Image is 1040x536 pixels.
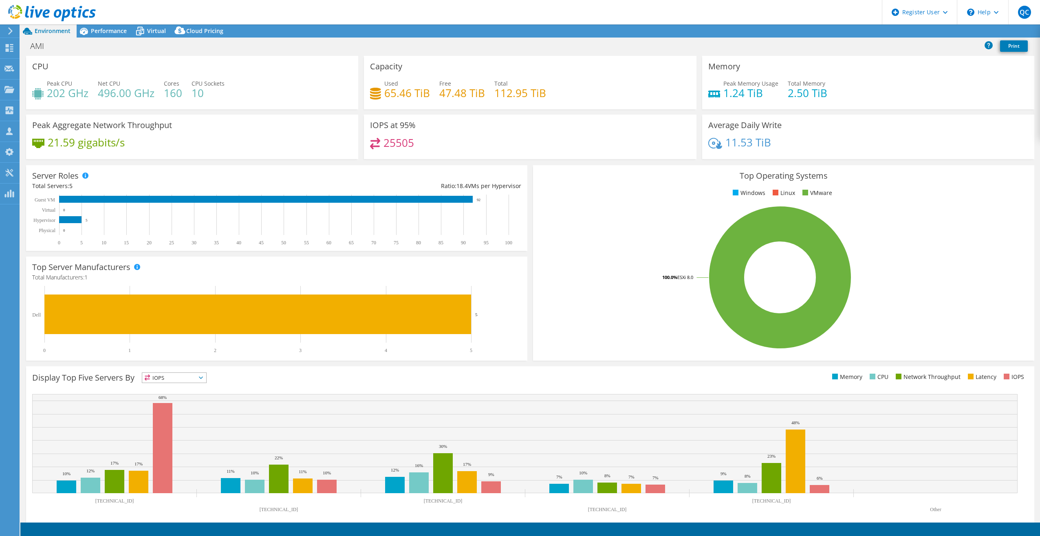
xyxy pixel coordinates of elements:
h4: 496.00 GHz [98,89,154,97]
li: Linux [771,188,795,197]
span: Cloud Pricing [186,27,223,35]
text: 11% [227,469,235,474]
span: Total [494,80,508,87]
a: Print [1000,40,1028,52]
span: Virtual [147,27,166,35]
div: Total Servers: [32,182,277,190]
text: 0 [58,240,60,246]
text: 48% [791,420,800,425]
text: 2 [214,348,216,353]
text: 92 [477,198,480,202]
text: 22% [275,455,283,460]
h4: 11.53 TiB [725,138,771,147]
text: 95 [484,240,489,246]
text: 50 [281,240,286,246]
text: 30 [192,240,196,246]
span: Free [439,80,451,87]
li: Latency [966,372,996,381]
text: Other [930,507,941,512]
text: [TECHNICAL_ID] [588,507,627,512]
text: 7% [556,474,562,479]
h4: 202 GHz [47,89,88,97]
span: 1 [84,273,88,281]
text: 5 [475,312,478,317]
span: Used [384,80,398,87]
text: [TECHNICAL_ID] [752,498,791,504]
text: 16% [415,463,423,468]
h3: Peak Aggregate Network Throughput [32,121,172,130]
text: 11% [299,469,307,474]
li: VMware [800,188,832,197]
text: 30% [439,444,447,449]
li: CPU [868,372,888,381]
span: Net CPU [98,80,120,87]
text: 10 [101,240,106,246]
text: [TECHNICAL_ID] [95,498,134,504]
text: 25 [169,240,174,246]
li: Memory [830,372,862,381]
text: 17% [134,461,143,466]
h3: Top Server Manufacturers [32,263,130,272]
text: Dell [32,312,41,318]
text: 85 [438,240,443,246]
text: 23% [767,454,776,458]
text: 4 [385,348,387,353]
text: 65 [349,240,354,246]
h4: 47.48 TiB [439,89,485,97]
text: 55 [304,240,309,246]
text: 17% [110,461,119,465]
text: 80 [416,240,421,246]
text: 45 [259,240,264,246]
span: Cores [164,80,179,87]
h3: CPU [32,62,48,71]
div: Ratio: VMs per Hypervisor [277,182,521,190]
text: Virtual [42,207,56,213]
text: 17% [463,462,471,467]
h3: Memory [708,62,740,71]
text: 7% [652,475,659,480]
text: 5 [86,218,88,222]
text: 9% [488,472,494,477]
text: 60 [326,240,331,246]
text: Physical [39,228,55,233]
text: 8% [745,474,751,478]
text: 10% [579,470,587,475]
text: 12% [391,467,399,472]
text: 3 [299,348,302,353]
span: IOPS [142,373,206,383]
h1: AMI [26,42,57,51]
span: CPU Sockets [192,80,225,87]
text: 0 [63,228,65,233]
h4: 1.24 TiB [723,89,778,97]
text: 10% [323,470,331,475]
text: 9% [721,471,727,476]
svg: \n [967,9,974,16]
text: 7% [628,474,635,479]
tspan: ESXi 8.0 [677,274,693,280]
span: 5 [69,182,73,190]
text: 10% [62,471,71,476]
li: Windows [731,188,765,197]
text: 15 [124,240,129,246]
tspan: 100.0% [662,274,677,280]
span: 18.4 [456,182,468,190]
text: [TECHNICAL_ID] [260,507,298,512]
text: 10% [251,470,259,475]
text: 5 [80,240,83,246]
h4: 25505 [383,138,414,147]
h4: 10 [192,89,225,97]
text: 1 [128,348,131,353]
h4: 21.59 gigabits/s [48,138,125,147]
text: 12% [86,468,95,473]
text: 8% [604,473,610,478]
text: 40 [236,240,241,246]
li: Network Throughput [894,372,961,381]
span: Environment [35,27,71,35]
h3: Top Operating Systems [539,171,1028,180]
h4: 65.46 TiB [384,89,430,97]
h3: IOPS at 95% [370,121,416,130]
text: 0 [63,208,65,212]
text: Hypervisor [33,217,55,223]
h4: 112.95 TiB [494,89,546,97]
text: 35 [214,240,219,246]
